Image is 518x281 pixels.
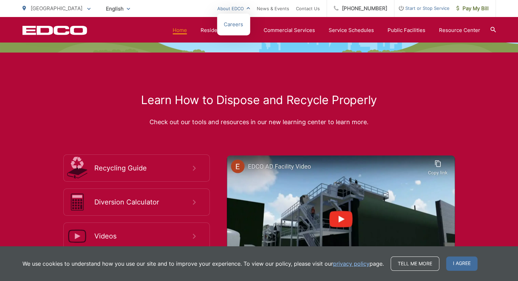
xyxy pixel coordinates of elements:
[63,154,210,182] a: Recycling Guide
[94,164,193,172] span: Recycling Guide
[94,232,193,240] span: Videos
[264,26,315,34] a: Commercial Services
[63,188,210,216] a: Diversion Calculator
[456,4,489,13] span: Pay My Bill
[329,26,374,34] a: Service Schedules
[63,222,210,250] a: Videos
[173,26,187,34] a: Home
[257,4,289,13] a: News & Events
[22,93,496,107] h2: Learn How to Dispose and Recycle Properly
[22,26,87,35] a: EDCD logo. Return to the homepage.
[217,4,250,13] a: About EDCO
[22,117,496,127] p: Check out our tools and resources in our new learning center to learn more.
[94,198,193,206] span: Diversion Calculator
[224,20,243,29] a: Careers
[391,257,439,271] a: Tell me more
[31,5,82,12] span: [GEOGRAPHIC_DATA]
[201,26,250,34] a: Residential Services
[446,257,477,271] span: I agree
[333,260,370,268] a: privacy policy
[101,3,135,15] span: English
[296,4,320,13] a: Contact Us
[22,260,384,268] p: We use cookies to understand how you use our site and to improve your experience. To view our pol...
[388,26,425,34] a: Public Facilities
[439,26,480,34] a: Resource Center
